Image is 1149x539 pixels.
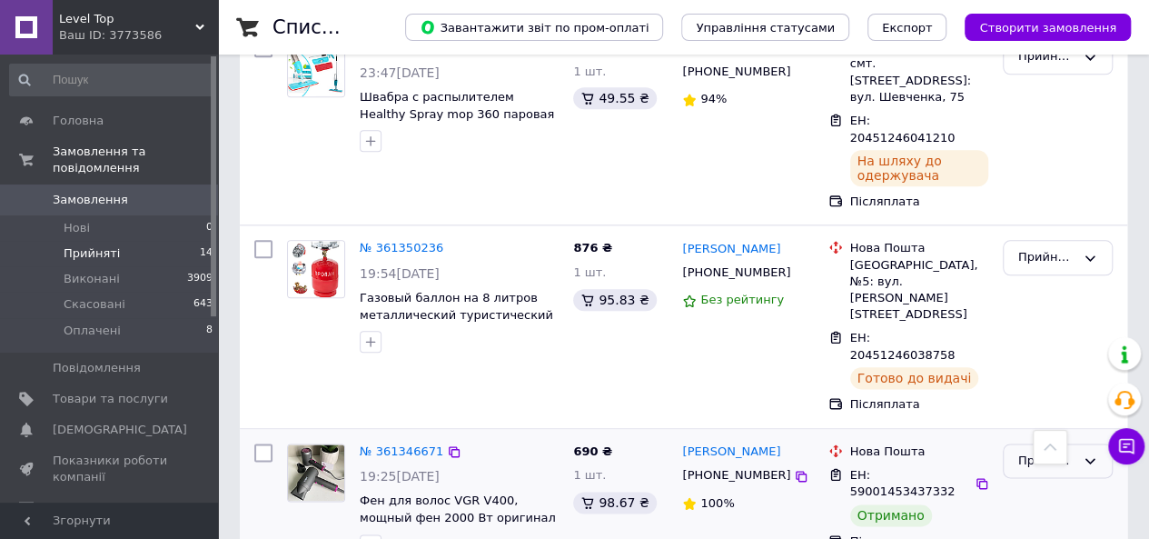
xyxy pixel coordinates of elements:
button: Створити замовлення [965,14,1131,41]
span: Товари та послуги [53,391,168,407]
a: № 361350236 [360,241,443,255]
div: Готово до видачі [850,367,979,389]
div: [PHONE_NUMBER] [679,60,794,84]
img: Фото товару [288,241,344,297]
div: смт. [STREET_ADDRESS]: вул. Шевченка, 75 [850,55,988,105]
span: Відгуки [53,501,100,517]
span: Level Top [59,11,195,27]
span: Замовлення [53,192,128,208]
span: 3909 [187,271,213,287]
span: [DEMOGRAPHIC_DATA] [53,422,187,438]
span: ЕН: 20451246041210 [850,114,956,145]
div: 49.55 ₴ [573,87,656,109]
span: Нові [64,220,90,236]
span: 23:47[DATE] [360,65,440,80]
a: Фен для волос VGR V400, мощный фен 2000 Вт оригинал [360,494,556,524]
span: Показники роботи компанії [53,453,168,485]
span: Прийняті [64,245,120,262]
div: Післяплата [850,194,988,210]
div: Отримано [850,504,932,526]
div: Прийнято [1018,47,1075,66]
div: [GEOGRAPHIC_DATA], №5: вул. [PERSON_NAME][STREET_ADDRESS] [850,257,988,324]
div: Прийнято [1018,452,1075,471]
span: 19:25[DATE] [360,469,440,484]
span: 8 [206,323,213,339]
h1: Список замовлень [272,16,457,38]
span: 94% [700,92,727,105]
a: [PERSON_NAME] [682,241,780,258]
a: Газовый баллон на 8 литров металлический туристический для дома бытовые газовые баллоны с горелко... [360,291,558,355]
div: Ваш ID: 3773586 [59,27,218,44]
span: ЕН: 59001453437332 [850,468,956,499]
span: Експорт [882,21,933,35]
span: 643 [193,296,213,313]
a: Швабра с распылителем Healthy Spray mop 360 паровая спрей оригинал [360,90,554,137]
div: [PHONE_NUMBER] [679,261,794,284]
span: 100% [700,496,734,510]
span: 690 ₴ [573,444,612,458]
img: Фото товару [288,444,344,501]
div: 98.67 ₴ [573,492,656,514]
img: Фото товару [288,40,344,96]
span: Замовлення та повідомлення [53,144,218,176]
div: На шляху до одержувача [850,150,988,186]
a: Фото товару [287,240,345,298]
span: 1 шт. [573,65,606,78]
span: 0 [206,220,213,236]
span: 1 шт. [573,265,606,279]
span: Виконані [64,271,120,287]
span: 1 шт. [573,468,606,482]
a: [PERSON_NAME] [682,444,780,461]
span: Головна [53,113,104,129]
button: Експорт [867,14,947,41]
span: Скасовані [64,296,125,313]
div: Прийнято [1018,248,1075,267]
div: Нова Пошта [850,444,988,460]
button: Управління статусами [681,14,849,41]
span: Оплачені [64,323,121,339]
button: Чат з покупцем [1108,428,1144,464]
button: Завантажити звіт по пром-оплаті [405,14,663,41]
span: 19:54[DATE] [360,266,440,281]
a: № 361346671 [360,444,443,458]
div: Післяплата [850,396,988,413]
div: Нова Пошта [850,240,988,256]
span: Управління статусами [696,21,835,35]
span: Без рейтингу [700,293,784,306]
span: ЕН: 20451246038758 [850,331,956,362]
a: Фото товару [287,39,345,97]
a: Фото товару [287,444,345,502]
span: Створити замовлення [979,21,1116,35]
div: 95.83 ₴ [573,289,656,311]
a: Створити замовлення [946,20,1131,34]
span: Повідомлення [53,360,141,376]
span: 14 [200,245,213,262]
span: 876 ₴ [573,241,612,255]
span: Завантажити звіт по пром-оплаті [420,19,649,35]
div: [PHONE_NUMBER] [679,464,794,487]
input: Пошук [9,64,214,96]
